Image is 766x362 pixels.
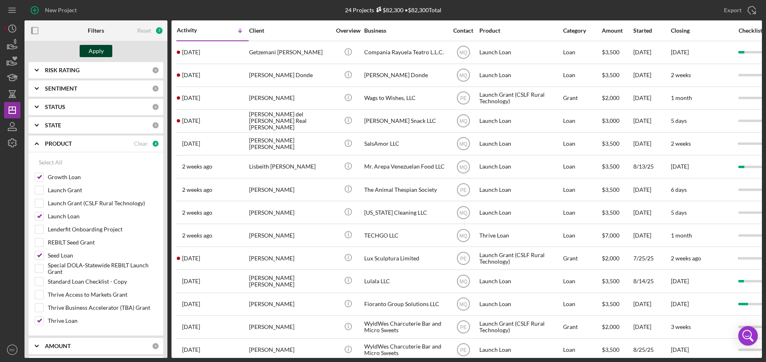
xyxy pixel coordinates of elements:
[182,95,200,101] time: 2025-09-18 18:33
[563,224,601,246] div: Loan
[602,117,619,124] span: $3,000
[333,27,363,34] div: Overview
[182,301,200,307] time: 2025-08-28 02:47
[249,202,331,223] div: [PERSON_NAME]
[460,187,466,193] text: PE
[152,342,159,350] div: 0
[602,255,619,262] span: $2,000
[182,209,212,216] time: 2025-09-09 22:20
[671,117,687,124] time: 5 days
[563,110,601,132] div: Loan
[48,212,157,220] label: Launch Loan
[182,232,212,239] time: 2025-09-08 22:19
[10,348,15,352] text: RF
[602,232,619,239] span: $7,000
[48,304,157,312] label: Thrive Business Accelerator (TBA) Grant
[345,7,441,13] div: 24 Projects • $82,300 Total
[249,133,331,155] div: [PERSON_NAME] [PERSON_NAME]
[460,347,466,353] text: PE
[182,163,212,170] time: 2025-09-11 16:14
[671,300,689,307] time: [DATE]
[459,233,467,238] text: MQ
[48,317,157,325] label: Thrive Loan
[48,278,157,286] label: Standard Loan Checklist - Copy
[633,110,670,132] div: [DATE]
[479,110,561,132] div: Launch Loan
[48,251,157,260] label: Seed Loan
[479,42,561,63] div: Launch Loan
[479,179,561,200] div: Launch Loan
[364,316,446,338] div: WyldWes Charcuterie Bar and Micro Sweets
[177,27,213,33] div: Activity
[152,103,159,111] div: 0
[671,27,732,34] div: Closing
[152,140,159,147] div: 4
[602,278,619,284] span: $3,500
[448,27,479,34] div: Contact
[249,156,331,178] div: Lisbeith [PERSON_NAME]
[563,339,601,361] div: Loan
[563,87,601,109] div: Grant
[671,278,689,284] time: [DATE]
[48,238,157,247] label: REBILT Seed Grant
[738,326,758,346] div: Open Intercom Messenger
[671,163,689,170] time: [DATE]
[152,85,159,92] div: 0
[249,224,331,246] div: [PERSON_NAME]
[39,154,62,171] div: Select All
[479,224,561,246] div: Thrive Loan
[671,140,691,147] time: 2 weeks
[563,42,601,63] div: Loan
[152,122,159,129] div: 0
[479,64,561,86] div: Launch Loan
[602,140,619,147] span: $3,500
[602,186,619,193] span: $3,500
[602,209,619,216] span: $3,500
[563,179,601,200] div: Loan
[563,133,601,155] div: Loan
[602,323,619,330] span: $2,000
[460,324,466,330] text: PE
[134,140,148,147] div: Clear
[249,87,331,109] div: [PERSON_NAME]
[602,49,619,56] span: $3,500
[48,264,157,273] label: Special DOLA-Statewide REBILT Launch Grant
[633,224,670,246] div: [DATE]
[563,293,601,315] div: Loan
[48,225,157,233] label: Lenderfit Onboarding Project
[249,27,331,34] div: Client
[633,133,670,155] div: [DATE]
[45,85,77,92] b: SENTIMENT
[88,27,104,34] b: Filters
[459,118,467,124] text: MQ
[459,164,467,170] text: MQ
[479,270,561,292] div: Launch Loan
[35,154,67,171] button: Select All
[364,247,446,269] div: Lux Sculptura Limited
[45,67,80,73] b: RISK RATING
[45,343,71,349] b: AMOUNT
[374,7,403,13] div: $82,300
[249,42,331,63] div: Getzemani [PERSON_NAME]
[633,64,670,86] div: [DATE]
[48,186,157,194] label: Launch Grant
[479,202,561,223] div: Launch Loan
[364,202,446,223] div: [US_STATE] Cleaning LLC
[724,2,742,18] div: Export
[459,73,467,78] text: MQ
[137,27,151,34] div: Reset
[182,278,200,284] time: 2025-08-29 17:57
[182,72,200,78] time: 2025-09-18 18:51
[716,2,762,18] button: Export
[364,270,446,292] div: Lulala LLC
[48,173,157,181] label: Growth Loan
[182,49,200,56] time: 2025-09-21 03:35
[459,302,467,307] text: MQ
[24,2,85,18] button: New Project
[479,247,561,269] div: Launch Grant (CSLF Rural Technology)
[459,50,467,56] text: MQ
[364,27,446,34] div: Business
[671,323,691,330] time: 3 weeks
[364,293,446,315] div: Fioranto Group Solutions LLC
[249,270,331,292] div: [PERSON_NAME] [PERSON_NAME]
